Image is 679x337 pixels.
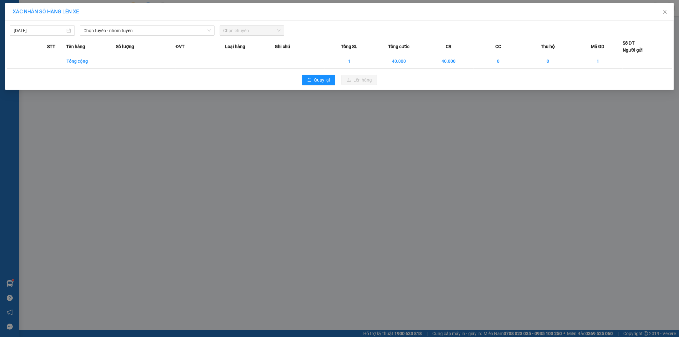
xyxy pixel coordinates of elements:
span: XÁC NHẬN SỐ HÀNG LÊN XE [13,9,79,15]
span: rollback [307,78,312,83]
span: Nhận: [61,6,76,13]
span: CR [446,43,451,50]
span: Quay lại [314,76,330,83]
span: Mã GD [591,43,604,50]
div: Số ĐT Người gửi [623,39,643,54]
td: 40.000 [374,54,424,68]
div: Quận 10 [61,5,101,21]
input: 13/10/2025 [14,27,65,34]
td: 1 [573,54,623,68]
div: thanh [61,21,101,28]
span: CC [495,43,501,50]
span: Chọn tuyến - nhóm tuyến [84,26,211,35]
span: Ghi chú [275,43,290,50]
span: Loại hàng [225,43,245,50]
span: Chọn chuyến [223,26,281,35]
span: Thu hộ [541,43,555,50]
td: 0 [474,54,523,68]
span: STT [47,43,55,50]
button: Close [656,3,674,21]
span: Tổng SL [341,43,357,50]
td: Tổng cộng [66,54,116,68]
button: uploadLên hàng [342,75,377,85]
span: Tổng cước [388,43,410,50]
div: 075088024797 [5,37,56,45]
span: Gửi: [5,6,15,13]
td: 1 [325,54,374,68]
span: Tên hàng [66,43,85,50]
span: close [662,9,668,14]
span: Số lượng [116,43,134,50]
div: Trạm 3.5 TLài [5,5,56,21]
div: [PERSON_NAME] [5,21,56,28]
button: rollbackQuay lại [302,75,335,85]
span: down [207,29,211,32]
span: ĐVT [176,43,185,50]
td: 40.000 [424,54,474,68]
td: 0 [523,54,573,68]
